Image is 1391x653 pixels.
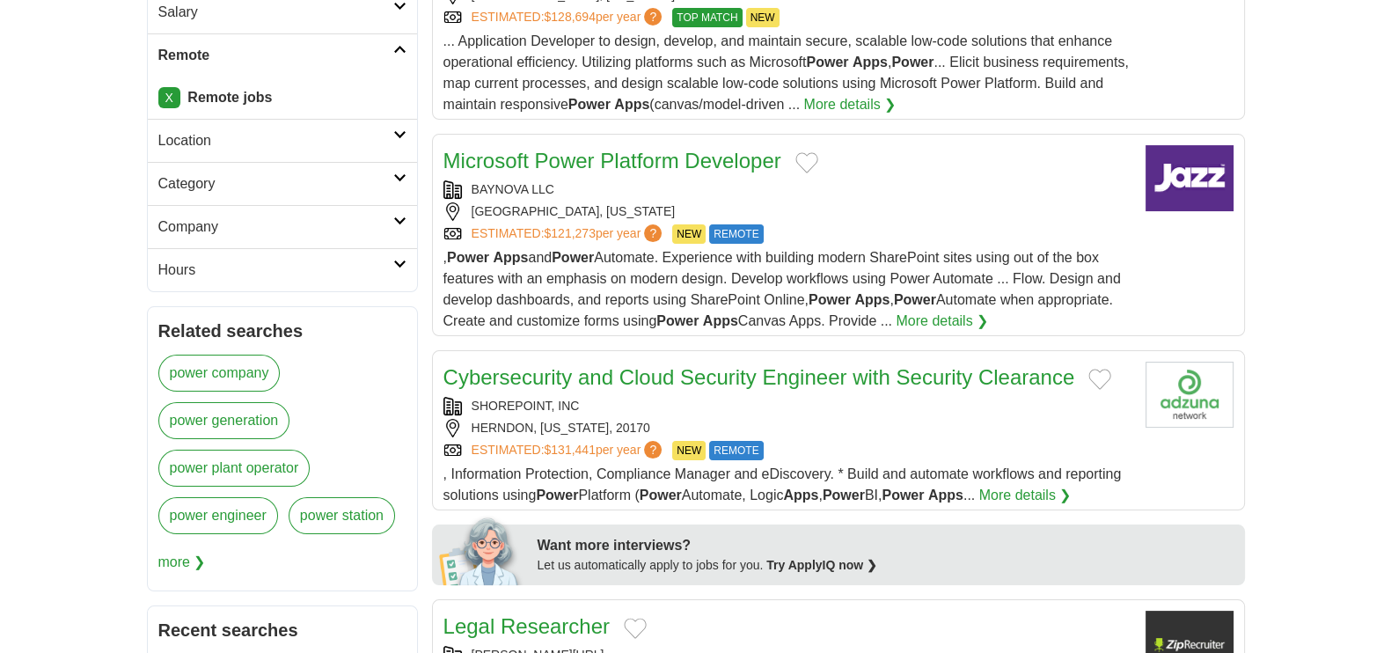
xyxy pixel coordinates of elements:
[443,149,781,172] a: Microsoft Power Platform Developer
[1146,145,1234,211] img: Company logo
[158,450,311,487] a: power plant operator
[472,399,580,413] a: SHOREPOINT, INC
[158,216,393,238] h2: Company
[979,485,1072,506] a: More details ❯
[644,441,662,459] span: ?
[148,248,417,291] a: Hours
[158,617,406,643] h2: Recent searches
[443,614,610,638] a: Legal Researcher
[672,441,706,460] span: NEW
[672,224,706,244] span: NEW
[709,224,763,244] span: REMOTE
[656,313,699,328] strong: Power
[443,33,1129,112] span: ... Application Developer to design, develop, and maintain secure, scalable low-code solutions th...
[806,55,848,70] strong: Power
[158,130,393,151] h2: Location
[803,94,896,115] a: More details ❯
[703,313,738,328] strong: Apps
[644,8,662,26] span: ?
[783,488,818,503] strong: Apps
[894,292,936,307] strong: Power
[568,97,611,112] strong: Power
[439,515,524,585] img: apply-iq-scientist.png
[928,488,963,503] strong: Apps
[544,443,595,457] span: $131,441
[672,8,742,27] span: TOP MATCH
[536,488,578,503] strong: Power
[538,535,1234,556] div: Want more interviews?
[289,497,395,534] a: power station
[158,497,278,534] a: power engineer
[148,119,417,162] a: Location
[443,365,1075,389] a: Cybersecurity and Cloud Security Engineer with Security Clearance
[624,618,647,639] button: Add to favorite jobs
[158,402,290,439] a: power generation
[443,250,1121,328] span: , and Automate. Experience with building modern SharePoint sites using out of the box features wi...
[538,556,1234,575] div: Let us automatically apply to jobs for you.
[614,97,649,112] strong: Apps
[443,180,1131,199] div: BAYNOVA LLC
[158,173,393,194] h2: Category
[443,202,1131,221] div: [GEOGRAPHIC_DATA], [US_STATE]
[493,250,528,265] strong: Apps
[472,441,666,460] a: ESTIMATED:$131,441per year?
[882,488,924,503] strong: Power
[1088,369,1111,390] button: Add to favorite jobs
[443,419,1131,437] div: HERNDON, [US_STATE], 20170
[891,55,933,70] strong: Power
[853,55,888,70] strong: Apps
[823,488,865,503] strong: Power
[158,87,180,108] a: X
[158,45,393,66] h2: Remote
[709,441,763,460] span: REMOTE
[148,205,417,248] a: Company
[544,10,595,24] span: $128,694
[472,224,666,244] a: ESTIMATED:$121,273per year?
[644,224,662,242] span: ?
[544,226,595,240] span: $121,273
[148,162,417,205] a: Category
[896,311,988,332] a: More details ❯
[158,355,281,392] a: power company
[158,545,206,580] span: more ❯
[1146,362,1234,428] img: ShorePoint logo
[746,8,780,27] span: NEW
[158,2,393,23] h2: Salary
[443,466,1122,503] span: , Information Protection, Compliance Manager and eDiscovery. * Build and automate workflows and r...
[854,292,890,307] strong: Apps
[158,260,393,281] h2: Hours
[795,152,818,173] button: Add to favorite jobs
[766,558,877,572] a: Try ApplyIQ now ❯
[640,488,682,503] strong: Power
[447,250,489,265] strong: Power
[187,90,272,105] strong: Remote jobs
[552,250,594,265] strong: Power
[809,292,851,307] strong: Power
[472,8,666,27] a: ESTIMATED:$128,694per year?
[148,33,417,77] a: Remote
[158,318,406,344] h2: Related searches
